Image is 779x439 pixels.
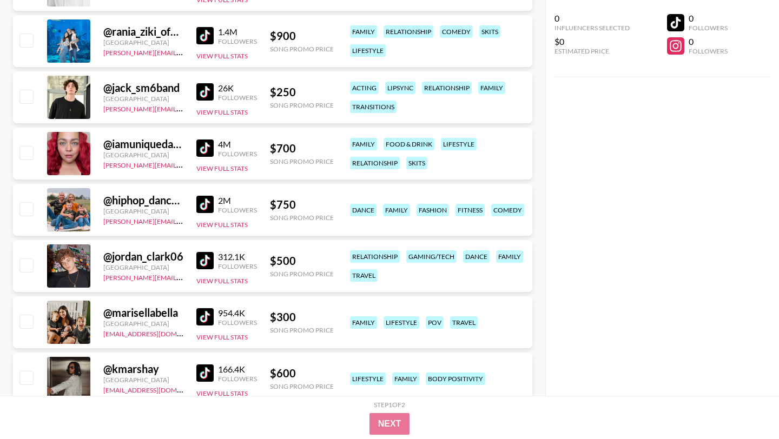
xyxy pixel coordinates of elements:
[218,375,257,383] div: Followers
[369,413,410,435] button: Next
[270,254,334,268] div: $ 500
[554,36,630,47] div: $0
[383,204,410,216] div: family
[270,310,334,324] div: $ 300
[218,364,257,375] div: 166.4K
[196,308,214,325] img: TikTok
[384,316,419,329] div: lifestyle
[270,367,334,380] div: $ 600
[218,206,257,214] div: Followers
[455,204,485,216] div: fitness
[270,326,334,334] div: Song Promo Price
[554,47,630,55] div: Estimated Price
[350,373,386,385] div: lifestyle
[417,204,449,216] div: fashion
[196,277,248,285] button: View Full Stats
[463,250,490,263] div: dance
[103,250,183,263] div: @ jordan_clark06
[350,82,379,94] div: acting
[350,44,386,57] div: lifestyle
[103,103,263,113] a: [PERSON_NAME][EMAIL_ADDRESS][DOMAIN_NAME]
[103,215,263,225] a: [PERSON_NAME][EMAIL_ADDRESS][DOMAIN_NAME]
[270,382,334,390] div: Song Promo Price
[103,151,183,159] div: [GEOGRAPHIC_DATA]
[384,25,433,38] div: relationship
[218,262,257,270] div: Followers
[384,138,434,150] div: food & drink
[441,138,477,150] div: lifestyle
[218,94,257,102] div: Followers
[374,401,405,409] div: Step 1 of 2
[218,83,257,94] div: 26K
[554,24,630,32] div: Influencers Selected
[450,316,478,329] div: travel
[479,25,500,38] div: skits
[196,333,248,341] button: View Full Stats
[103,81,183,95] div: @ jack_sm6band
[103,25,183,38] div: @ rania_ziki_official
[689,36,728,47] div: 0
[196,164,248,172] button: View Full Stats
[196,252,214,269] img: TikTok
[196,83,214,101] img: TikTok
[350,101,397,113] div: transitions
[725,385,766,426] iframe: Drift Widget Chat Controller
[554,13,630,24] div: 0
[196,389,248,397] button: View Full Stats
[496,250,523,263] div: family
[406,250,457,263] div: gaming/tech
[350,269,378,282] div: travel
[491,204,524,216] div: comedy
[196,27,214,44] img: TikTok
[392,373,419,385] div: family
[218,150,257,158] div: Followers
[196,52,248,60] button: View Full Stats
[103,376,183,384] div: [GEOGRAPHIC_DATA]
[218,195,257,206] div: 2M
[103,328,212,338] a: [EMAIL_ADDRESS][DOMAIN_NAME]
[103,95,183,103] div: [GEOGRAPHIC_DATA]
[350,250,400,263] div: relationship
[270,85,334,99] div: $ 250
[103,362,183,376] div: @ kmarshay
[103,159,263,169] a: [PERSON_NAME][EMAIL_ADDRESS][DOMAIN_NAME]
[406,157,427,169] div: skits
[196,196,214,213] img: TikTok
[218,139,257,150] div: 4M
[270,29,334,43] div: $ 900
[350,138,377,150] div: family
[350,157,400,169] div: relationship
[196,364,214,382] img: TikTok
[689,47,728,55] div: Followers
[103,263,183,271] div: [GEOGRAPHIC_DATA]
[103,207,183,215] div: [GEOGRAPHIC_DATA]
[103,306,183,320] div: @ marisellabella
[689,24,728,32] div: Followers
[196,139,214,157] img: TikTok
[689,13,728,24] div: 0
[218,37,257,45] div: Followers
[270,142,334,155] div: $ 700
[426,316,444,329] div: pov
[103,320,183,328] div: [GEOGRAPHIC_DATA]
[218,318,257,327] div: Followers
[270,45,334,53] div: Song Promo Price
[218,251,257,262] div: 312.1K
[478,82,505,94] div: family
[103,46,263,57] a: [PERSON_NAME][EMAIL_ADDRESS][DOMAIN_NAME]
[385,82,415,94] div: lipsync
[103,194,183,207] div: @ hiphop_dancer06
[218,26,257,37] div: 1.4M
[350,316,377,329] div: family
[440,25,473,38] div: comedy
[103,38,183,46] div: [GEOGRAPHIC_DATA]
[270,270,334,278] div: Song Promo Price
[103,384,212,394] a: [EMAIL_ADDRESS][DOMAIN_NAME]
[270,214,334,222] div: Song Promo Price
[196,221,248,229] button: View Full Stats
[350,25,377,38] div: family
[196,108,248,116] button: View Full Stats
[103,137,183,151] div: @ iamuniquedaily
[270,157,334,165] div: Song Promo Price
[350,204,377,216] div: dance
